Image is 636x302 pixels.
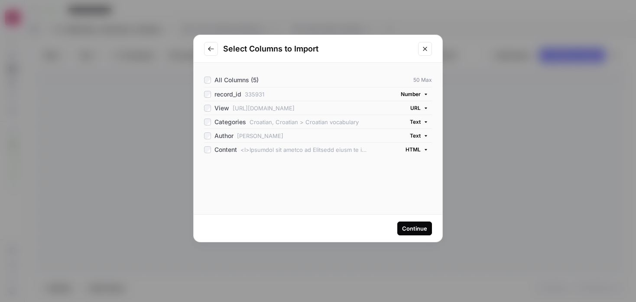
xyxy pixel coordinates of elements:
[397,89,432,100] button: Number
[214,132,234,140] span: Author
[413,76,432,84] span: 50 Max
[214,90,241,99] span: record_id
[240,145,383,154] span: <l>Ipsumdol sit ametco ad Elitsedd eiusm te i utlabore etdolo magn Aliquaen adminim ven quisnostr...
[204,42,218,56] button: Go to previous step
[410,132,421,140] span: Text
[237,132,283,140] span: [PERSON_NAME]
[406,130,432,141] button: Text
[204,77,211,84] input: All Columns (5)
[406,146,421,154] span: HTML
[406,116,432,128] button: Text
[233,104,295,112] span: [URL][DOMAIN_NAME]
[214,76,259,84] span: All Columns (5)
[204,91,211,98] input: record_id
[204,132,211,139] input: Author
[214,145,237,154] span: Content
[204,119,211,125] input: Categories
[204,146,211,153] input: Content
[214,118,246,126] span: Categories
[250,118,359,126] span: Croatian, Croatian > Croatian vocabulary
[245,90,264,99] span: 335931
[204,105,211,112] input: View
[418,42,432,56] button: Close modal
[407,103,432,114] button: URL
[402,224,427,233] div: Continue
[223,43,413,55] h2: Select Columns to Import
[397,222,432,235] button: Continue
[401,90,421,98] span: Number
[410,104,421,112] span: URL
[402,144,432,155] button: HTML
[214,104,229,112] span: View
[410,118,421,126] span: Text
